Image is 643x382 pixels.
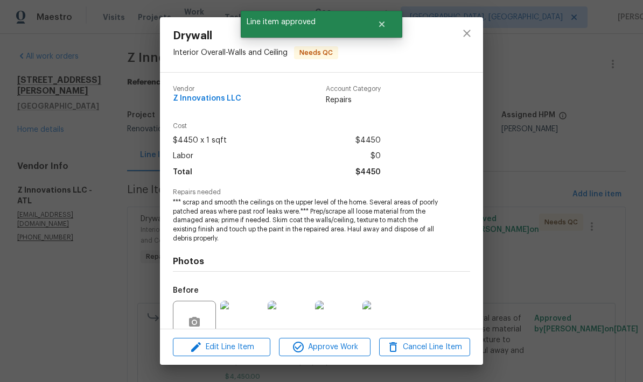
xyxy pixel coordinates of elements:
[241,11,364,33] span: Line item approved
[173,86,241,93] span: Vendor
[173,123,381,130] span: Cost
[173,256,470,267] h4: Photos
[173,49,288,56] span: Interior Overall - Walls and Ceiling
[173,287,199,294] h5: Before
[173,338,270,357] button: Edit Line Item
[355,133,381,148] span: $4450
[355,165,381,180] span: $4450
[173,133,227,148] span: $4450 x 1 sqft
[326,86,381,93] span: Account Category
[173,30,338,42] span: Drywall
[173,165,192,180] span: Total
[326,95,381,105] span: Repairs
[371,148,381,164] span: $0
[379,338,470,357] button: Cancel Line Item
[382,341,467,354] span: Cancel Line Item
[295,47,337,58] span: Needs QC
[173,198,441,243] span: *** scrap and smooth the ceilings on the upper level of the home. Several areas of poorly patched...
[279,338,370,357] button: Approve Work
[282,341,367,354] span: Approve Work
[454,20,480,46] button: close
[364,13,400,35] button: Close
[173,148,193,164] span: Labor
[173,189,470,196] span: Repairs needed
[173,95,241,103] span: Z Innovations LLC
[176,341,267,354] span: Edit Line Item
